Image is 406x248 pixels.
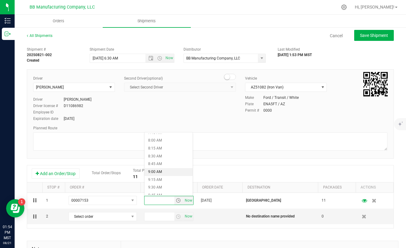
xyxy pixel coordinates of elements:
[6,199,24,217] iframe: Resource center
[33,116,64,121] label: Expiration date
[183,196,193,205] span: select
[258,54,265,63] span: select
[245,108,263,113] label: Permit #
[33,76,43,81] label: Driver
[144,145,193,153] li: 8:15 AM
[27,53,52,57] strong: 20250821-002
[124,76,163,81] label: Second Driver
[263,108,272,113] div: 0000
[278,53,312,57] strong: [DATE] 1:53 PM MST
[164,54,175,63] span: Set Current date
[174,212,183,221] span: select
[64,116,74,121] div: [DATE]
[248,185,270,189] a: Destination
[15,15,103,27] a: Orders
[144,192,193,199] li: 9:45 AM
[147,76,163,81] span: (optional)
[18,198,25,206] iframe: Resource center unread badge
[263,95,299,100] div: Ford / Transit / White
[27,58,39,63] strong: Created
[70,185,84,189] a: Order #
[322,198,326,203] span: 11
[5,31,11,37] inline-svg: Outbound
[3,241,12,245] p: 08/21
[323,185,342,189] a: Packages
[46,214,48,219] span: 2
[103,15,191,27] a: Shipments
[133,168,158,173] span: Total Packages
[183,212,193,221] span: select
[107,83,115,92] span: select
[245,76,257,81] label: Vehicle
[5,18,11,24] inline-svg: Inventory
[144,153,193,160] li: 8:30 AM
[144,160,193,168] li: 8:45 AM
[33,103,64,109] label: Driver license #
[146,56,156,61] span: Open the date view
[245,83,319,92] span: AZ51082 (Iron Van)
[363,72,388,96] img: Scan me!
[246,214,314,219] p: No destination name provided
[47,185,59,189] a: Stop #
[360,33,388,38] span: Save Shipment
[46,198,48,203] span: 1
[183,47,201,52] label: Distributor
[155,56,165,61] span: Open the time view
[30,5,95,10] span: BB Manufacturing Company, LLC
[183,212,194,221] span: Set Current date
[69,212,129,221] span: Select order
[330,33,343,39] a: Cancel
[3,224,12,241] p: 01:54 PM MST
[245,95,263,100] label: Make
[245,101,263,107] label: Plate
[45,18,73,24] span: Orders
[33,126,57,130] span: Planned Route
[184,54,256,63] input: Select
[90,47,114,52] label: Shipment Date
[33,110,64,115] label: Employee ID
[340,4,348,10] div: Manage settings
[278,47,300,52] label: Last Modified
[71,198,88,203] span: 00007153
[32,168,80,179] button: Add an Order/Stop
[354,30,394,41] button: Save Shipment
[36,85,64,89] span: [PERSON_NAME]
[33,97,64,102] label: Driver
[129,196,137,205] span: select
[319,83,326,92] span: select
[64,103,83,109] div: D11086982
[202,185,223,189] a: Order date
[27,47,80,52] span: Shipment #
[64,97,91,102] div: [PERSON_NAME]
[144,176,193,184] li: 9:15 AM
[129,212,137,221] span: select
[246,198,314,203] p: [GEOGRAPHIC_DATA]
[129,18,164,24] span: Shipments
[201,198,212,203] span: [DATE]
[355,5,394,9] span: Hi, [PERSON_NAME]!
[144,137,193,145] li: 8:00 AM
[144,168,193,176] li: 9:00 AM
[174,196,183,205] span: select
[322,214,324,219] span: 0
[133,174,138,179] strong: 11
[92,171,121,175] span: Total Order/Stops
[363,72,388,96] qrcode: 20250821-002
[356,182,394,193] th: Actions
[183,196,194,205] span: Set Current date
[263,101,285,107] div: ENA5FT / AZ
[144,184,193,192] li: 9:30 AM
[27,34,52,38] a: All Shipments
